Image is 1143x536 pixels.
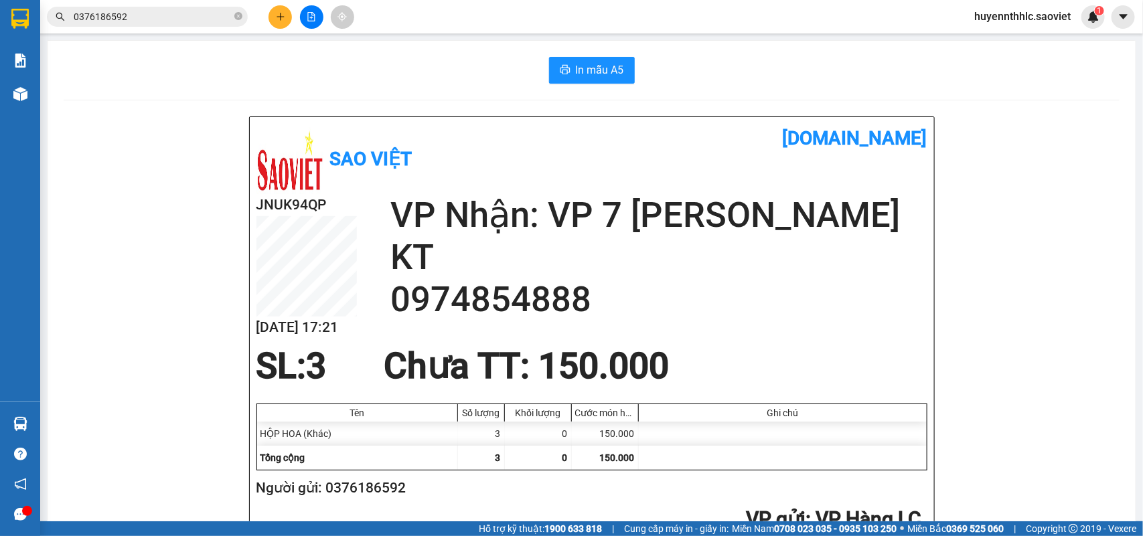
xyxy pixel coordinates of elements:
span: huyennthhlc.saoviet [964,8,1081,25]
span: SL: [256,345,307,387]
span: search [56,12,65,21]
span: close-circle [234,11,242,23]
div: Số lượng [461,408,501,418]
div: HỘP HOA (Khác) [257,422,458,446]
img: icon-new-feature [1087,11,1099,23]
img: warehouse-icon [13,417,27,431]
img: logo-vxr [11,9,29,29]
strong: 0708 023 035 - 0935 103 250 [774,523,897,534]
span: Cung cấp máy in - giấy in: [624,521,729,536]
span: Miền Bắc [907,521,1004,536]
div: 0 [505,422,572,446]
b: Sao Việt [330,148,412,170]
span: notification [14,478,27,490]
div: Ghi chú [642,408,923,418]
strong: 0369 525 060 [946,523,1004,534]
span: ⚪️ [900,526,904,531]
span: plus [276,12,285,21]
h2: KT [390,236,927,278]
h2: : VP Hàng LC [256,506,922,533]
img: warehouse-icon [13,87,27,101]
span: In mẫu A5 [576,62,624,78]
span: caret-down [1118,11,1130,23]
span: printer [560,64,570,77]
button: aim [331,5,354,29]
span: 1 [1097,6,1101,15]
span: aim [337,12,347,21]
h2: [DATE] 17:21 [256,317,357,339]
button: caret-down [1112,5,1135,29]
span: Hỗ trợ kỹ thuật: [479,521,602,536]
input: Tìm tên, số ĐT hoặc mã đơn [74,9,232,24]
span: question-circle [14,448,27,460]
img: logo.jpg [256,127,323,194]
div: Cước món hàng [575,408,635,418]
button: printerIn mẫu A5 [549,57,635,84]
div: 3 [458,422,505,446]
span: copyright [1069,524,1078,533]
div: Chưa TT : 150.000 [376,346,677,386]
span: 150.000 [600,452,635,463]
span: 3 [307,345,327,387]
span: 3 [496,452,501,463]
button: plus [269,5,292,29]
h2: 0974854888 [390,278,927,321]
h2: JNUK94QP [256,194,357,216]
div: Tên [260,408,454,418]
span: 0 [562,452,568,463]
span: | [1014,521,1016,536]
span: message [14,508,27,521]
button: file-add [300,5,323,29]
div: Khối lượng [508,408,568,418]
img: solution-icon [13,54,27,68]
strong: 1900 633 818 [544,523,602,534]
h2: Người gửi: 0376186592 [256,477,922,499]
span: VP gửi [747,507,806,531]
span: Miền Nam [732,521,897,536]
span: close-circle [234,12,242,20]
span: Tổng cộng [260,452,305,463]
h2: VP Nhận: VP 7 [PERSON_NAME] [390,194,927,236]
sup: 1 [1095,6,1104,15]
span: file-add [307,12,316,21]
div: 150.000 [572,422,639,446]
span: | [612,521,614,536]
b: [DOMAIN_NAME] [783,127,927,149]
